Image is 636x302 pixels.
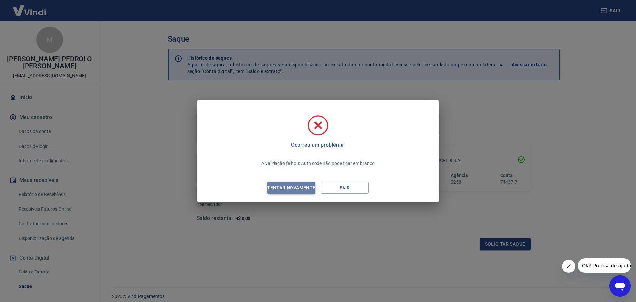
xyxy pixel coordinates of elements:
p: A validação falhou: Auth code não pode ficar em branco [261,160,375,167]
span: Olá! Precisa de ajuda? [4,5,56,10]
iframe: Fechar mensagem [562,260,575,273]
iframe: Botão para abrir a janela de mensagens [609,275,631,297]
iframe: Mensagem da empresa [578,258,631,273]
div: Tentar novamente [259,184,323,192]
button: Tentar novamente [267,182,315,194]
h5: Ocorreu um problema! [291,142,344,148]
button: Sair [321,182,369,194]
